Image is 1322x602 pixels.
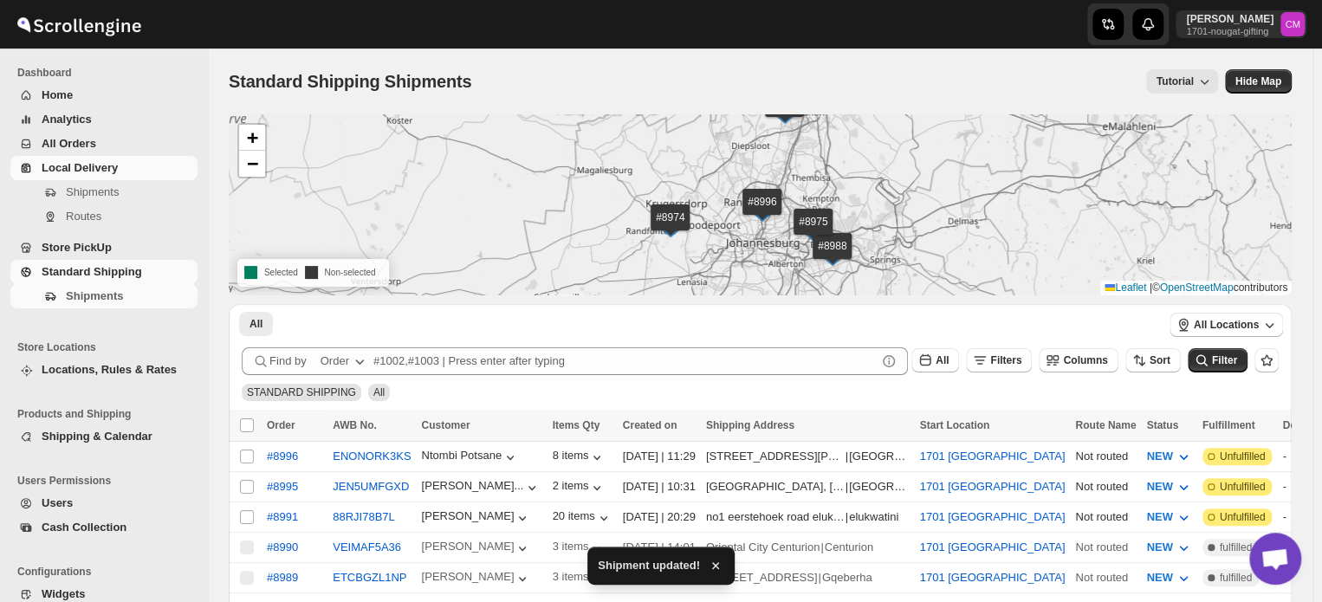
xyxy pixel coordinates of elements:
[421,479,541,496] button: [PERSON_NAME]...
[552,570,606,587] button: 3 items
[1194,318,1259,332] span: All Locations
[17,340,199,354] span: Store Locations
[421,509,531,527] button: [PERSON_NAME]
[706,448,910,465] div: |
[42,496,73,509] span: Users
[267,450,298,463] button: #8996
[706,419,794,431] span: Shipping Address
[333,480,409,493] button: JEN5UMFGXD
[966,348,1032,372] button: Filters
[42,241,112,254] span: Store PickUp
[598,557,700,574] span: Shipment updated!
[1220,480,1266,494] span: Unfulfilled
[42,363,177,376] span: Locations, Rules & Rates
[17,474,199,488] span: Users Permissions
[10,515,198,540] button: Cash Collection
[919,541,1065,553] button: 1701 [GEOGRAPHIC_DATA]
[1146,480,1172,493] span: NEW
[10,204,198,229] button: Routes
[919,510,1065,523] button: 1701 [GEOGRAPHIC_DATA]
[623,508,696,526] div: [DATE] | 20:29
[706,569,910,586] div: |
[1146,419,1178,431] span: Status
[244,262,298,283] p: Selected
[321,353,349,370] div: Order
[42,137,96,150] span: All Orders
[267,510,298,523] div: #8991
[1075,569,1136,586] div: Not routed
[911,348,959,372] button: All
[1136,503,1202,531] button: NEW
[1146,450,1172,463] span: NEW
[229,72,471,91] span: Standard Shipping Shipments
[1235,74,1281,88] span: Hide Map
[772,105,798,124] img: Marker
[1136,473,1202,501] button: NEW
[249,317,262,331] span: All
[990,354,1021,366] span: Filters
[1146,541,1172,553] span: NEW
[1220,510,1266,524] span: Unfulfilled
[1150,354,1170,366] span: Sort
[1220,541,1252,554] span: fulfilled
[42,161,118,174] span: Local Delivery
[1136,534,1202,561] button: NEW
[1170,313,1283,337] button: All Locations
[1188,348,1247,372] button: Filter
[1186,26,1273,36] p: 1701-nougat-gifting
[247,126,258,148] span: +
[421,540,531,557] div: [PERSON_NAME]
[42,265,142,278] span: Standard Shipping
[919,571,1065,584] button: 1701 [GEOGRAPHIC_DATA]
[42,113,92,126] span: Analytics
[17,565,199,579] span: Configurations
[269,353,307,370] span: Find by
[239,125,265,151] a: Zoom in
[1063,354,1107,366] span: Columns
[825,539,873,556] div: Centurion
[1075,419,1136,431] span: Route Name
[373,386,385,398] span: All
[1150,282,1152,294] span: |
[10,83,198,107] button: Home
[1220,571,1252,585] span: fulfilled
[552,419,599,431] span: Items Qty
[820,247,846,266] img: Marker
[706,539,820,556] div: Oriental City Centurion
[10,424,198,449] button: Shipping & Calendar
[42,587,85,600] span: Widgets
[421,570,531,587] div: [PERSON_NAME]
[1249,533,1301,585] div: Open chat
[66,185,119,198] span: Shipments
[333,571,406,584] button: ETCBGZL1NP
[333,450,411,463] button: ENONORK3KS
[421,419,470,431] span: Customer
[267,571,298,584] button: #8989
[658,218,684,237] img: Marker
[706,448,845,465] div: [STREET_ADDRESS][PERSON_NAME]
[267,541,298,553] div: #8990
[623,539,696,556] div: [DATE] | 14:01
[10,107,198,132] button: Analytics
[247,152,258,174] span: −
[42,88,73,101] span: Home
[1136,564,1202,592] button: NEW
[1146,69,1218,94] button: Tutorial
[1125,348,1181,372] button: Sort
[421,449,519,466] div: Ntombi Potsane
[1220,450,1266,463] span: Unfulfilled
[1075,478,1136,495] div: Not routed
[333,510,395,523] button: 88RJI78B7L
[749,203,775,222] img: Marker
[800,223,826,242] img: Marker
[10,358,198,382] button: Locations, Rules & Rates
[849,508,898,526] div: elukwatini
[1039,348,1118,372] button: Columns
[1146,510,1172,523] span: NEW
[14,3,144,46] img: ScrollEngine
[919,480,1065,493] button: 1701 [GEOGRAPHIC_DATA]
[849,478,910,495] div: [GEOGRAPHIC_DATA]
